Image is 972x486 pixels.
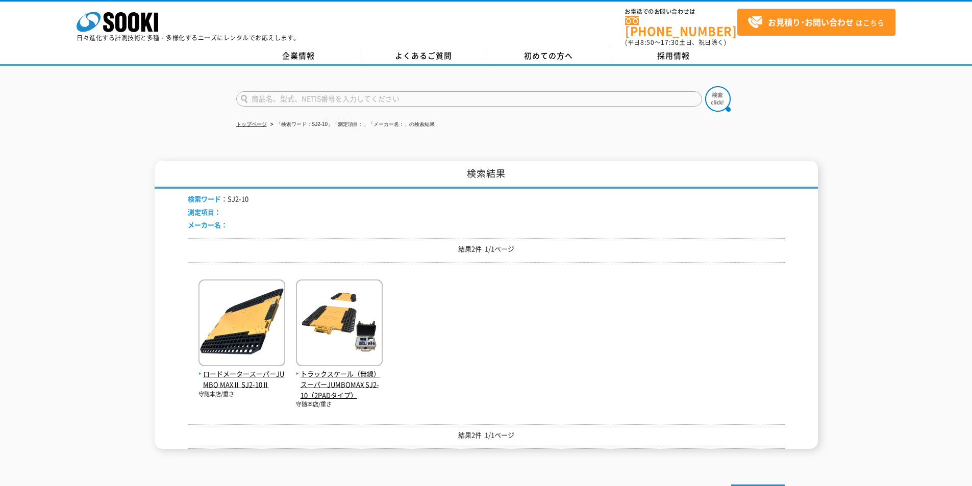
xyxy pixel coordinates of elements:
[747,15,884,30] span: はこちら
[524,50,573,61] span: 初めての方へ
[296,279,383,369] img: スーパーJUMBOMAX SJ2-10（2PADタイプ）
[188,244,785,254] p: 結果2件 1/1ページ
[625,38,726,47] span: (平日 ～ 土日、祝日除く)
[296,400,383,409] p: 守随本店/重さ
[361,48,486,64] a: よくあるご質問
[705,86,731,112] img: btn_search.png
[188,194,248,204] li: SJ2-10
[625,16,737,37] a: [PHONE_NUMBER]
[77,35,300,41] p: 日々進化する計測技術と多種・多様化するニーズにレンタルでお応えします。
[661,38,679,47] span: 17:30
[268,119,435,130] li: 「検索ワード：SJ2-10」「測定項目：」「メーカー名：」の検索結果
[296,358,383,400] a: トラックスケール（無線） スーパーJUMBOMAX SJ2-10（2PADタイプ）
[486,48,611,64] a: 初めての方へ
[625,9,737,15] span: お電話でのお問い合わせは
[296,369,383,400] span: トラックスケール（無線） スーパーJUMBOMAX SJ2-10（2PADタイプ）
[737,9,895,36] a: お見積り･お問い合わせはこちら
[768,16,854,28] strong: お見積り･お問い合わせ
[188,194,228,203] span: 検索ワード：
[640,38,655,47] span: 8:50
[188,430,785,441] p: 結果2件 1/1ページ
[188,207,221,217] span: 測定項目：
[236,91,702,107] input: 商品名、型式、NETIS番号を入力してください
[611,48,736,64] a: 採用情報
[198,358,285,390] a: ロードメータースーパーJUMBO MAXⅡ SJ2-10Ⅱ
[236,121,267,127] a: トップページ
[198,369,285,390] span: ロードメータースーパーJUMBO MAXⅡ SJ2-10Ⅱ
[198,390,285,399] p: 守随本店/重さ
[155,161,818,189] h1: 検索結果
[198,279,285,369] img: SJ2-10Ⅱ
[188,220,228,229] span: メーカー名：
[236,48,361,64] a: 企業情報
